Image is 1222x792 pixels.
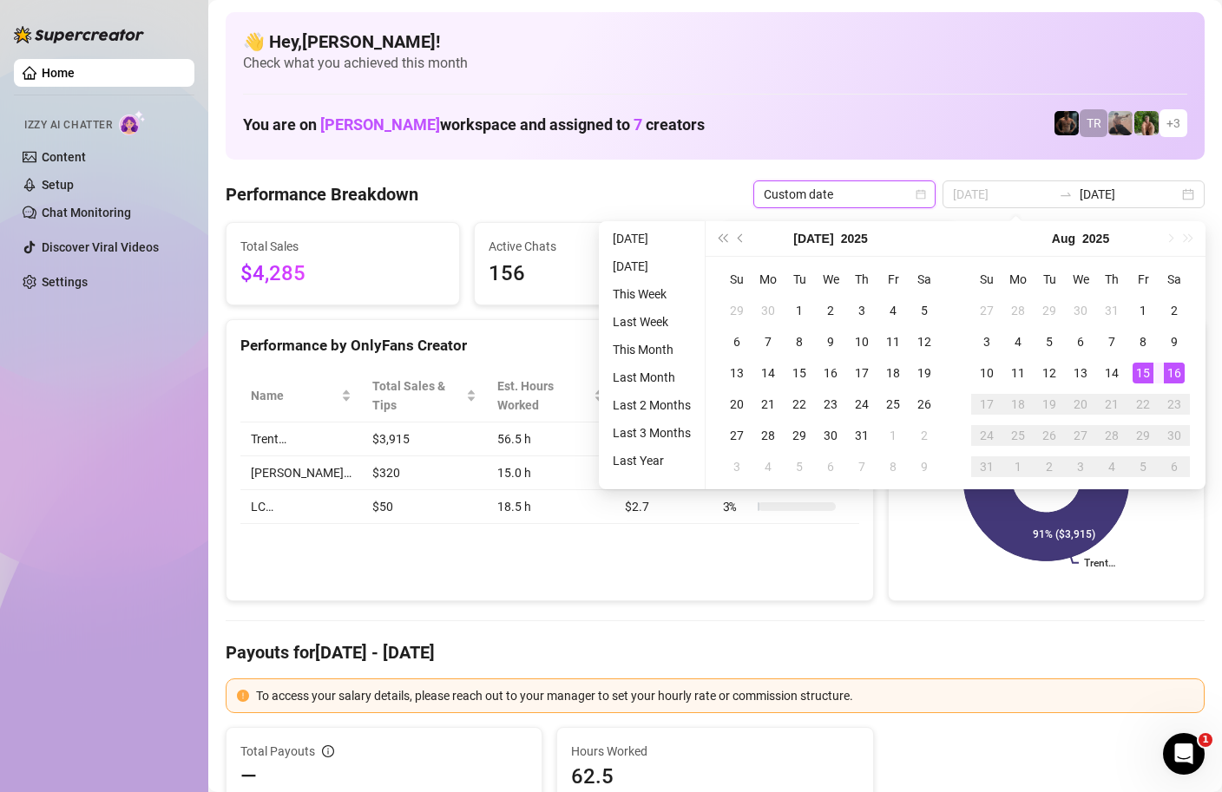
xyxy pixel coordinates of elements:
input: Start date [953,185,1052,204]
td: 2025-08-15 [1127,357,1159,389]
li: Last Week [606,311,698,332]
img: Trent [1054,111,1079,135]
td: 2025-07-12 [909,326,940,357]
th: Mo [752,264,784,295]
h4: 👋 Hey, [PERSON_NAME] ! [243,29,1187,54]
div: 3 [851,300,872,321]
div: 2 [1164,300,1185,321]
div: 17 [851,363,872,383]
td: 2025-08-02 [909,420,940,451]
td: 2025-09-01 [1002,451,1034,482]
td: 18.5 h [487,490,614,524]
td: 2025-07-22 [784,389,815,420]
div: 21 [1101,394,1122,415]
div: 25 [883,394,903,415]
td: 2025-06-30 [752,295,784,326]
td: 2025-07-06 [721,326,752,357]
a: Chat Monitoring [42,206,131,219]
span: TR [1087,114,1101,133]
td: 2025-07-02 [815,295,846,326]
div: 22 [1133,394,1153,415]
div: 23 [820,394,841,415]
td: 2025-08-13 [1065,357,1096,389]
div: 11 [883,331,903,352]
div: 22 [789,394,810,415]
td: 2025-08-04 [1002,326,1034,357]
div: 20 [726,394,747,415]
td: 2025-08-01 [1127,295,1159,326]
th: Tu [784,264,815,295]
td: 2025-07-20 [721,389,752,420]
td: 2025-08-10 [971,357,1002,389]
li: This Month [606,339,698,360]
span: calendar [916,189,926,200]
td: 2025-07-23 [815,389,846,420]
th: Sa [1159,264,1190,295]
td: 2025-08-06 [1065,326,1096,357]
div: 7 [851,456,872,477]
td: 2025-08-21 [1096,389,1127,420]
div: 29 [1133,425,1153,446]
td: LC… [240,490,362,524]
button: Previous month (PageUp) [732,221,751,256]
td: 2025-07-29 [1034,295,1065,326]
span: — [240,763,257,790]
td: 2025-08-07 [1096,326,1127,357]
td: 2025-08-28 [1096,420,1127,451]
span: exclamation-circle [237,690,249,702]
button: Choose a year [841,221,868,256]
td: 2025-07-31 [1096,295,1127,326]
div: 18 [883,363,903,383]
th: We [815,264,846,295]
td: 2025-07-10 [846,326,877,357]
div: 3 [1070,456,1091,477]
div: 8 [789,331,810,352]
td: 2025-07-28 [752,420,784,451]
span: 1 [1199,733,1212,747]
div: 19 [1039,394,1060,415]
td: 2025-07-27 [971,295,1002,326]
td: 2025-08-26 [1034,420,1065,451]
td: 2025-08-25 [1002,420,1034,451]
div: To access your salary details, please reach out to your manager to set your hourly rate or commis... [256,686,1193,705]
td: 2025-08-22 [1127,389,1159,420]
div: 27 [1070,425,1091,446]
div: 6 [820,456,841,477]
img: Nathaniel [1134,111,1159,135]
td: 2025-07-29 [784,420,815,451]
th: Fr [1127,264,1159,295]
div: 15 [789,363,810,383]
td: 2025-07-05 [909,295,940,326]
div: 30 [1164,425,1185,446]
div: 7 [1101,331,1122,352]
td: 2025-08-19 [1034,389,1065,420]
div: 28 [1008,300,1028,321]
td: $50 [362,490,487,524]
div: 2 [1039,456,1060,477]
div: 9 [1164,331,1185,352]
div: 4 [1101,456,1122,477]
div: 31 [976,456,997,477]
th: Th [1096,264,1127,295]
td: 2025-08-31 [971,451,1002,482]
span: 62.5 [571,763,858,790]
div: 5 [1133,456,1153,477]
td: 2025-07-04 [877,295,909,326]
td: 2025-09-06 [1159,451,1190,482]
th: Th [846,264,877,295]
div: 8 [1133,331,1153,352]
img: LC [1108,111,1133,135]
div: 25 [1008,425,1028,446]
td: 2025-08-20 [1065,389,1096,420]
span: Active Chats [489,237,693,256]
a: Setup [42,178,74,192]
td: 2025-07-13 [721,357,752,389]
td: 2025-08-27 [1065,420,1096,451]
h4: Payouts for [DATE] - [DATE] [226,640,1205,664]
span: Izzy AI Chatter [24,117,112,134]
span: + 3 [1166,114,1180,133]
td: 56.5 h [487,422,614,456]
td: 2025-07-28 [1002,295,1034,326]
td: 2025-07-11 [877,326,909,357]
td: 2025-07-08 [784,326,815,357]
